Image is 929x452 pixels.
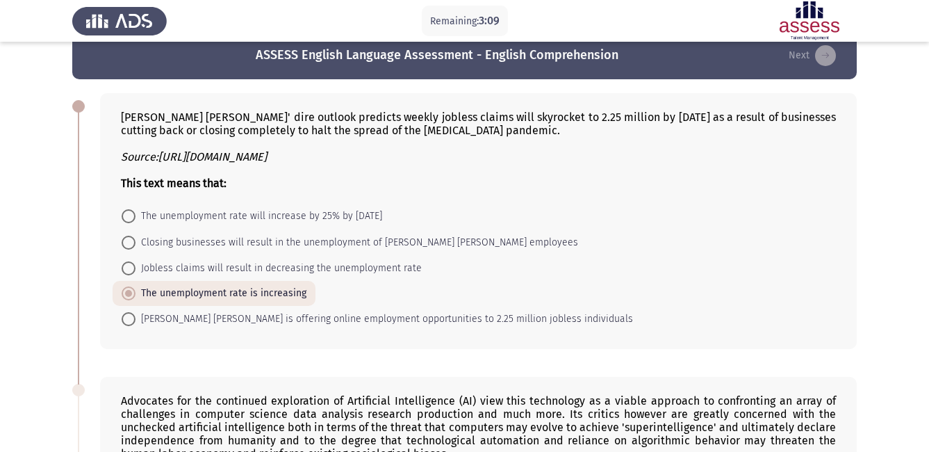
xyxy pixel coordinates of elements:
[135,208,382,225] span: The unemployment rate will increase by 25% by [DATE]
[762,1,857,40] img: Assessment logo of ASSESS English Advanced
[135,234,578,251] span: Closing businesses will result in the unemployment of [PERSON_NAME] [PERSON_NAME] employees
[121,150,267,163] i: Source:[URL][DOMAIN_NAME]
[72,1,167,40] img: Assess Talent Management logo
[784,45,840,67] button: load next page
[135,311,633,328] span: [PERSON_NAME] [PERSON_NAME] is offering online employment opportunities to 2.25 million jobless i...
[256,47,618,64] h3: ASSESS English Language Assessment - English Comprehension
[430,13,500,30] p: Remaining:
[121,177,227,190] b: This text means that:
[135,260,422,277] span: Jobless claims will result in decreasing the unemployment rate
[479,14,500,27] span: 3:09
[121,111,836,190] div: [PERSON_NAME] [PERSON_NAME]' dire outlook predicts weekly jobless claims will skyrocket to 2.25 m...
[135,285,306,302] span: The unemployment rate is increasing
